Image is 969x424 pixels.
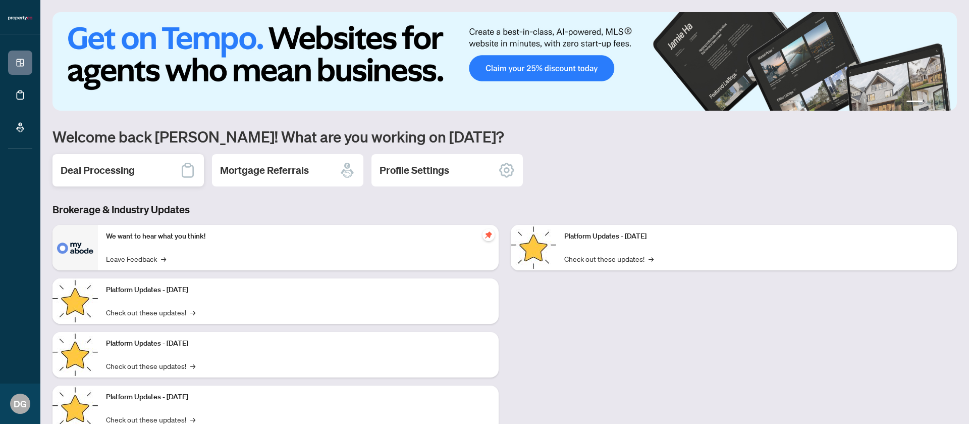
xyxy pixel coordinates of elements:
[161,253,166,264] span: →
[190,307,195,318] span: →
[929,389,959,419] button: Open asap
[906,101,923,105] button: 1
[14,397,27,411] span: DG
[8,15,32,21] img: logo
[927,101,931,105] button: 2
[52,332,98,378] img: Platform Updates - July 21, 2025
[380,163,449,177] h2: Profile Settings
[106,392,491,403] p: Platform Updates - [DATE]
[943,101,947,105] button: 4
[564,231,949,242] p: Platform Updates - [DATE]
[106,231,491,242] p: We want to hear what you think!
[52,12,957,111] img: Slide 0
[511,225,556,270] img: Platform Updates - June 23, 2025
[106,253,166,264] a: Leave Feedback→
[190,360,195,371] span: →
[52,278,98,324] img: Platform Updates - September 16, 2025
[564,253,654,264] a: Check out these updates!→
[52,203,957,217] h3: Brokerage & Industry Updates
[61,163,135,177] h2: Deal Processing
[106,360,195,371] a: Check out these updates!→
[482,229,495,241] span: pushpin
[106,307,195,318] a: Check out these updates!→
[649,253,654,264] span: →
[52,127,957,146] h1: Welcome back [PERSON_NAME]! What are you working on [DATE]?
[220,163,309,177] h2: Mortgage Referrals
[106,338,491,349] p: Platform Updates - [DATE]
[935,101,939,105] button: 3
[52,225,98,270] img: We want to hear what you think!
[106,285,491,296] p: Platform Updates - [DATE]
